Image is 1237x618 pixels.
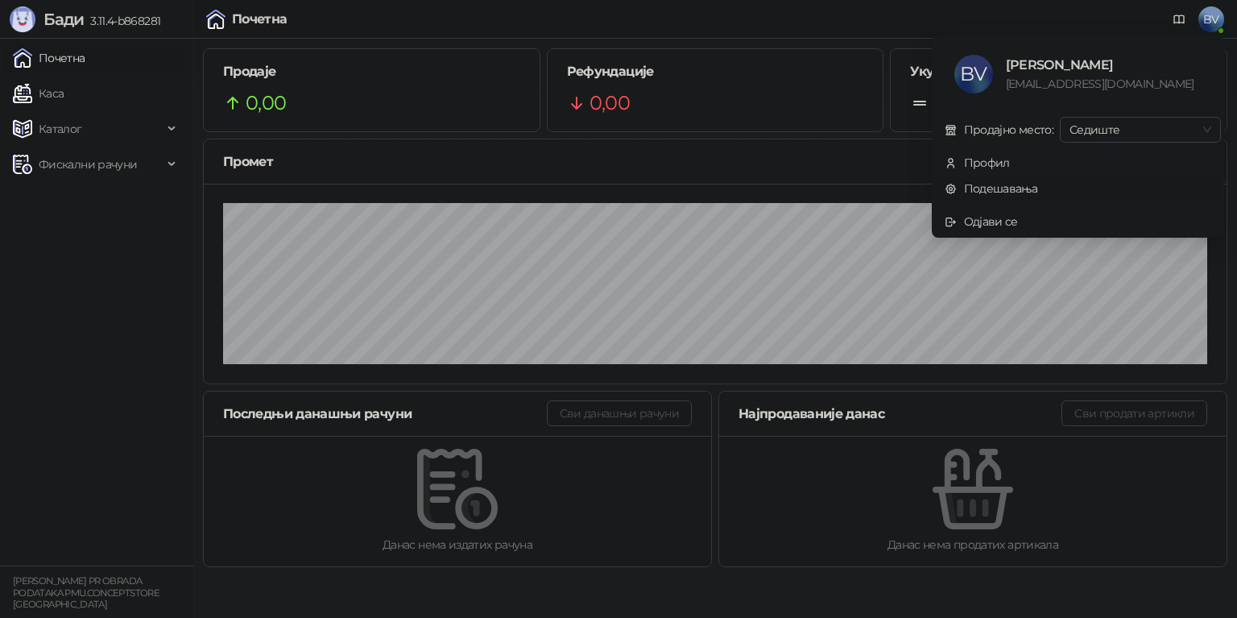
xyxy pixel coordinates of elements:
div: Најпродаваније данас [738,404,1061,424]
div: Последњи данашњи рачуни [223,404,547,424]
a: Документација [1166,6,1192,32]
a: Подешавања [945,181,1038,196]
a: Почетна [13,42,85,74]
span: BV [954,55,993,93]
span: Бади [43,10,84,29]
small: [PERSON_NAME] PR OBRADA PODATAKA PMU.CONCEPTSTORE [GEOGRAPHIC_DATA] [13,575,159,610]
img: Logo [10,6,35,32]
span: 0,00 [590,88,630,118]
div: Продајно место: [964,121,1053,139]
span: 0,00 [246,88,286,118]
div: Промет [223,151,1207,172]
button: Сви продати артикли [1061,400,1207,426]
h5: Рефундације [567,62,864,81]
div: [EMAIL_ADDRESS][DOMAIN_NAME] [1006,75,1202,93]
h5: Продаје [223,62,520,81]
div: Данас нема издатих рачуна [230,536,685,554]
div: Профил [964,154,1010,172]
div: Одјави се [964,213,1018,230]
span: 3.11.4-b868281 [84,14,160,28]
span: Фискални рачуни [39,148,137,180]
span: BV [1198,6,1224,32]
div: Данас нема продатих артикала [745,536,1201,554]
a: Каса [13,77,64,110]
div: Почетна [232,13,288,26]
h5: Укупно [910,62,1207,81]
span: Каталог [39,113,82,145]
div: [PERSON_NAME] [1006,55,1202,75]
span: Седиште [1069,118,1211,142]
button: Сви данашњи рачуни [547,400,692,426]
